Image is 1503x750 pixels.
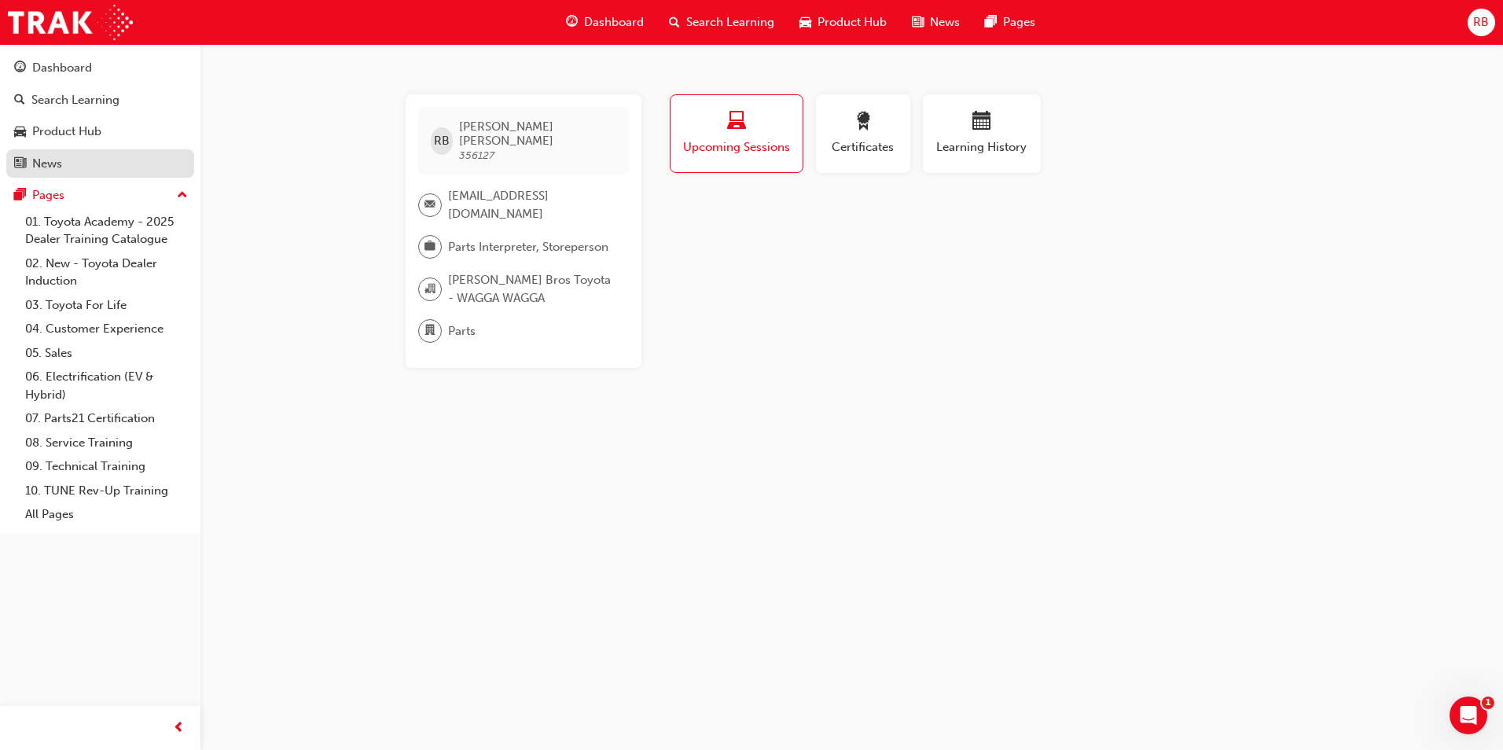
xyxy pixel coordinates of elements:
span: email-icon [424,195,435,215]
span: news-icon [14,157,26,171]
span: organisation-icon [424,279,435,300]
a: 09. Technical Training [19,454,194,479]
span: search-icon [669,13,680,32]
a: news-iconNews [899,6,972,39]
a: All Pages [19,502,194,527]
span: laptop-icon [727,112,746,133]
a: guage-iconDashboard [553,6,656,39]
span: pages-icon [985,13,997,32]
div: Search Learning [31,91,119,109]
span: department-icon [424,321,435,341]
span: 1 [1482,697,1494,709]
span: search-icon [14,94,25,108]
div: News [32,155,62,173]
button: Learning History [923,94,1041,173]
span: RB [434,132,450,150]
span: guage-icon [14,61,26,75]
span: Pages [1003,13,1035,31]
div: Dashboard [32,59,92,77]
span: car-icon [799,13,811,32]
span: News [930,13,960,31]
span: Parts [448,322,476,340]
span: Learning History [935,138,1029,156]
a: 10. TUNE Rev-Up Training [19,479,194,503]
span: Search Learning [686,13,774,31]
a: car-iconProduct Hub [787,6,899,39]
span: 356127 [459,149,494,162]
span: briefcase-icon [424,237,435,257]
iframe: Intercom live chat [1450,697,1487,734]
span: [EMAIL_ADDRESS][DOMAIN_NAME] [448,187,616,222]
span: guage-icon [566,13,578,32]
a: News [6,149,194,178]
button: Pages [6,181,194,210]
button: DashboardSearch LearningProduct HubNews [6,50,194,181]
span: award-icon [854,112,873,133]
button: RB [1468,9,1495,36]
a: pages-iconPages [972,6,1048,39]
span: Product Hub [818,13,887,31]
span: [PERSON_NAME] Bros Toyota - WAGGA WAGGA [448,271,616,307]
a: Search Learning [6,86,194,115]
span: Upcoming Sessions [682,138,791,156]
span: car-icon [14,125,26,139]
span: Certificates [828,138,898,156]
a: 07. Parts21 Certification [19,406,194,431]
a: Dashboard [6,53,194,83]
span: Parts Interpreter, Storeperson [448,238,608,256]
span: up-icon [177,186,188,206]
a: search-iconSearch Learning [656,6,787,39]
span: RB [1473,13,1489,31]
a: 02. New - Toyota Dealer Induction [19,252,194,293]
a: 04. Customer Experience [19,317,194,341]
span: prev-icon [173,719,185,738]
span: news-icon [912,13,924,32]
a: 08. Service Training [19,431,194,455]
a: 05. Sales [19,341,194,366]
a: 06. Electrification (EV & Hybrid) [19,365,194,406]
a: 03. Toyota For Life [19,293,194,318]
div: Pages [32,186,64,204]
button: Upcoming Sessions [670,94,803,173]
span: [PERSON_NAME] [PERSON_NAME] [459,119,616,148]
div: Product Hub [32,123,101,141]
a: Product Hub [6,117,194,146]
span: calendar-icon [972,112,991,133]
img: Trak [8,5,133,40]
a: 01. Toyota Academy - 2025 Dealer Training Catalogue [19,210,194,252]
span: Dashboard [584,13,644,31]
span: pages-icon [14,189,26,203]
button: Certificates [816,94,910,173]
